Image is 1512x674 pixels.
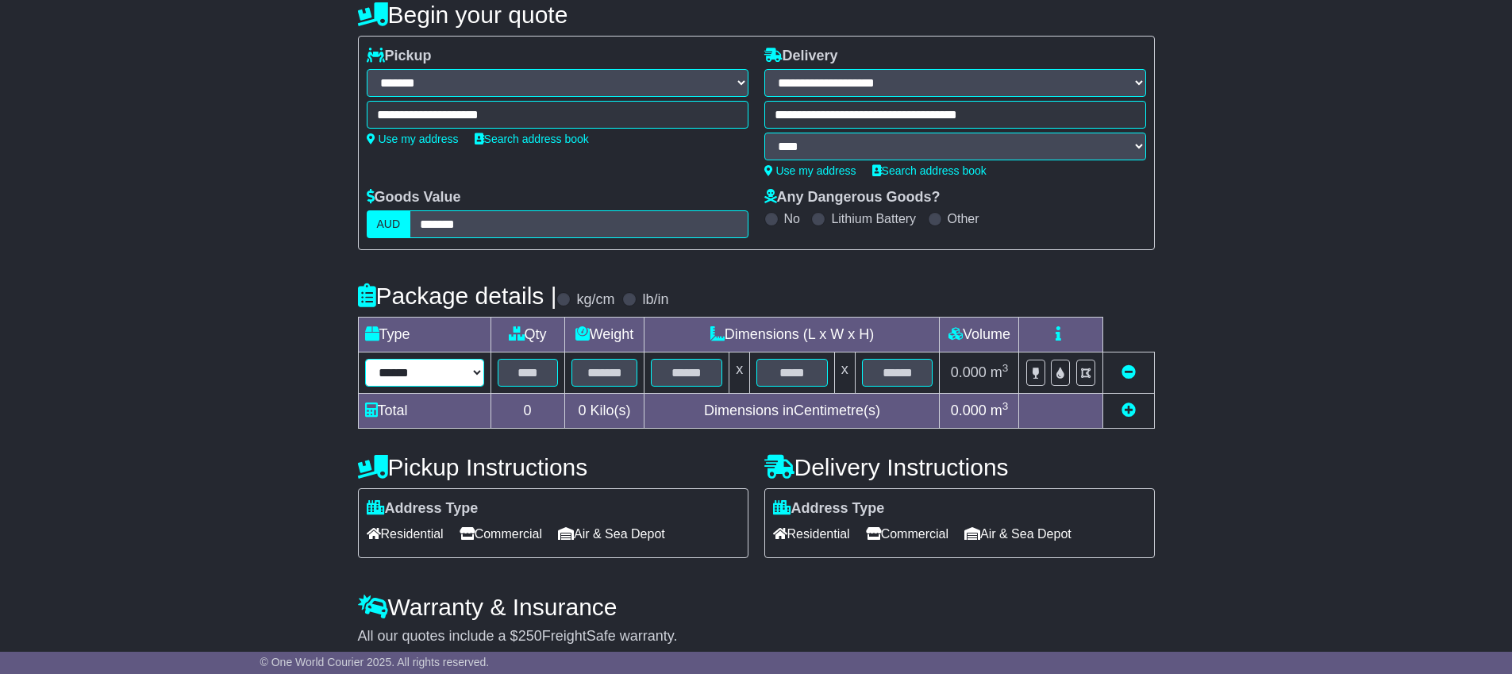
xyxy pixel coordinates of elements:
[358,594,1155,620] h4: Warranty & Insurance
[564,318,644,352] td: Weight
[367,133,459,145] a: Use my address
[358,394,491,429] td: Total
[831,211,916,226] label: Lithium Battery
[951,364,987,380] span: 0.000
[642,291,668,309] label: lb/in
[1121,364,1136,380] a: Remove this item
[260,656,490,668] span: © One World Courier 2025. All rights reserved.
[358,454,748,480] h4: Pickup Instructions
[367,189,461,206] label: Goods Value
[358,318,491,352] td: Type
[475,133,589,145] a: Search address book
[872,164,987,177] a: Search address book
[358,628,1155,645] div: All our quotes include a $ FreightSafe warranty.
[564,394,644,429] td: Kilo(s)
[948,211,979,226] label: Other
[773,522,850,546] span: Residential
[367,500,479,518] label: Address Type
[491,394,564,429] td: 0
[460,522,542,546] span: Commercial
[764,164,856,177] a: Use my address
[991,402,1009,418] span: m
[358,283,557,309] h4: Package details |
[764,454,1155,480] h4: Delivery Instructions
[644,318,940,352] td: Dimensions (L x W x H)
[951,402,987,418] span: 0.000
[764,48,838,65] label: Delivery
[866,522,948,546] span: Commercial
[367,210,411,238] label: AUD
[558,522,665,546] span: Air & Sea Depot
[1121,402,1136,418] a: Add new item
[991,364,1009,380] span: m
[576,291,614,309] label: kg/cm
[764,189,941,206] label: Any Dangerous Goods?
[773,500,885,518] label: Address Type
[834,352,855,394] td: x
[1002,400,1009,412] sup: 3
[578,402,586,418] span: 0
[940,318,1019,352] td: Volume
[644,394,940,429] td: Dimensions in Centimetre(s)
[729,352,750,394] td: x
[367,48,432,65] label: Pickup
[1002,362,1009,374] sup: 3
[964,522,1071,546] span: Air & Sea Depot
[491,318,564,352] td: Qty
[784,211,800,226] label: No
[518,628,542,644] span: 250
[358,2,1155,28] h4: Begin your quote
[367,522,444,546] span: Residential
